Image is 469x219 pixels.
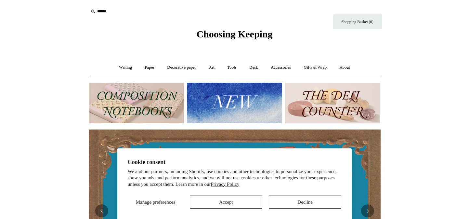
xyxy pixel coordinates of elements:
[89,83,184,123] img: 202302 Composition ledgers.jpg__PID:69722ee6-fa44-49dd-a067-31375e5d54ec
[203,59,220,76] a: Art
[113,59,138,76] a: Writing
[269,196,341,209] button: Decline
[298,59,332,76] a: Gifts & Wrap
[333,59,356,76] a: About
[265,59,297,76] a: Accessories
[128,169,342,188] p: We and our partners, including Shopify, use cookies and other technologies to personalize your ex...
[211,182,240,187] a: Privacy Policy
[333,14,382,29] a: Shopping Basket (0)
[190,196,262,209] button: Accept
[139,59,160,76] a: Paper
[128,159,342,166] h2: Cookie consent
[136,199,175,205] span: Manage preferences
[95,204,108,217] button: Previous
[361,204,374,217] button: Next
[285,83,380,123] img: The Deli Counter
[196,29,272,39] span: Choosing Keeping
[221,59,242,76] a: Tools
[196,34,272,38] a: Choosing Keeping
[128,196,183,209] button: Manage preferences
[243,59,264,76] a: Desk
[187,83,282,123] img: New.jpg__PID:f73bdf93-380a-4a35-bcfe-7823039498e1
[161,59,202,76] a: Decorative paper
